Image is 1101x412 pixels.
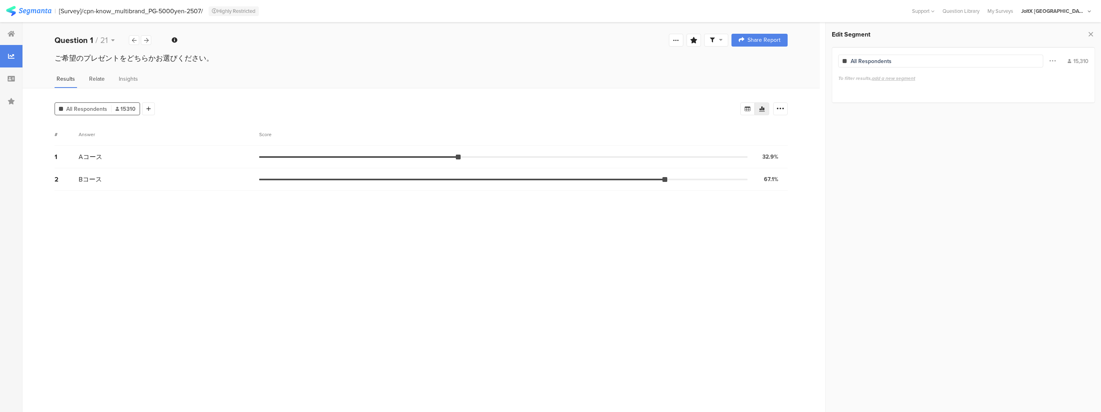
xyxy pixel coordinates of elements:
span: Bコース [79,175,102,184]
div: Score [259,131,276,138]
div: ご希望のプレゼントをどちらかお選びください。 [55,53,788,63]
div: Support [912,5,934,17]
div: All Respondents [851,57,892,65]
div: 67.1% [764,175,778,184]
span: 21 [100,34,108,46]
div: 1 [55,152,79,161]
img: segmanta logo [6,6,51,16]
span: Edit Segment [832,30,870,39]
div: [Survey]/cpn-know_multibrand_PG-5000yen-2507/ [59,7,203,15]
span: 15310 [116,105,136,113]
div: 2 [55,175,79,184]
span: Insights [119,75,138,83]
div: # [55,131,79,138]
span: Results [57,75,75,83]
span: / [95,34,98,46]
div: Highly Restricted [209,6,259,16]
span: Relate [89,75,105,83]
span: All Respondents [66,105,107,113]
div: 32.9% [762,153,778,161]
div: JoltX [GEOGRAPHIC_DATA] [1021,7,1085,15]
a: My Surveys [983,7,1017,15]
div: To filter results, [838,75,1089,82]
span: Aコース [79,152,102,161]
div: | [55,6,56,16]
div: Answer [79,131,95,138]
b: Question 1 [55,34,93,46]
span: Share Report [748,37,780,43]
div: 15,310 [1068,57,1089,65]
span: add a new segment [872,75,915,82]
a: Question Library [938,7,983,15]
